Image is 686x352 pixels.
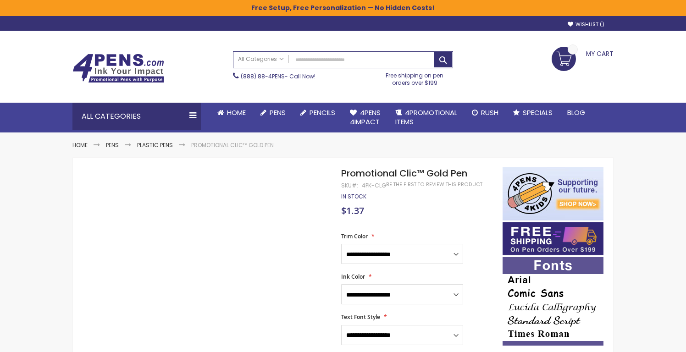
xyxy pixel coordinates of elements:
[341,167,467,180] span: Promotional Clic™ Gold Pen
[137,141,173,149] a: Plastic Pens
[503,222,603,255] img: Free shipping on orders over $199
[210,103,253,123] a: Home
[376,68,454,87] div: Free shipping on pen orders over $199
[341,273,365,280] span: Ink Color
[341,204,364,217] span: $1.37
[106,141,119,149] a: Pens
[270,108,286,117] span: Pens
[238,55,284,63] span: All Categories
[227,108,246,117] span: Home
[523,108,553,117] span: Specials
[310,108,335,117] span: Pencils
[386,181,482,188] a: Be the first to review this product
[567,108,585,117] span: Blog
[350,108,381,126] span: 4Pens 4impact
[233,52,288,67] a: All Categories
[362,182,386,189] div: 4PK-CLG
[241,72,285,80] a: (888) 88-4PENS
[191,142,274,149] li: Promotional Clic™ Gold Pen
[72,103,201,130] div: All Categories
[506,103,560,123] a: Specials
[293,103,343,123] a: Pencils
[465,103,506,123] a: Rush
[72,54,164,83] img: 4Pens Custom Pens and Promotional Products
[568,21,604,28] a: Wishlist
[253,103,293,123] a: Pens
[560,103,592,123] a: Blog
[341,192,366,200] span: In stock
[341,193,366,200] div: Availability
[503,257,603,346] img: font-personalization-examples
[388,103,465,132] a: 4PROMOTIONALITEMS
[395,108,457,126] span: 4PROMOTIONAL ITEMS
[341,181,358,189] strong: SKU
[241,72,315,80] span: - Call Now!
[503,167,603,220] img: 4pens 4 kids
[343,103,388,132] a: 4Pens4impact
[481,108,498,117] span: Rush
[341,232,368,240] span: Trim Color
[72,141,88,149] a: Home
[341,313,380,321] span: Text Font Style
